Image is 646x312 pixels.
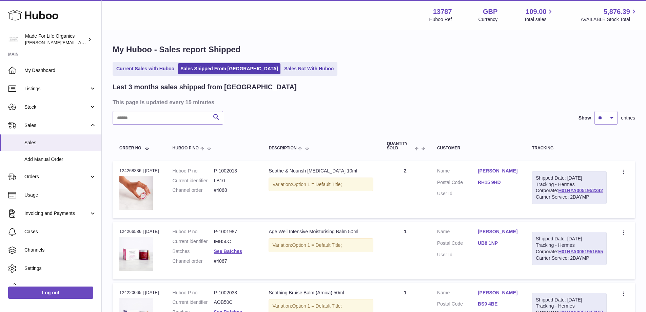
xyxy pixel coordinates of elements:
dt: Current identifier [173,178,214,184]
dd: P-1002013 [214,168,255,174]
span: Add Manual Order [24,156,96,163]
div: Soothing Bruise Balm (Arnica) 50ml [269,290,373,296]
dt: Huboo P no [173,168,214,174]
dd: #4067 [214,258,255,264]
a: Log out [8,287,93,299]
td: 1 [380,222,430,279]
img: age-well-intensive-moisturising-balm-50ml-imb50c-1.jpg [119,237,153,271]
a: Current Sales with Huboo [114,63,177,74]
span: Total sales [524,16,554,23]
a: Sales Not With Huboo [282,63,336,74]
a: 109.00 Total sales [524,7,554,23]
span: AVAILABLE Stock Total [581,16,638,23]
a: BS9 4BE [478,301,518,307]
span: Channels [24,247,96,253]
dt: Current identifier [173,299,214,306]
span: Invoicing and Payments [24,210,89,217]
span: Option 1 = Default Title; [292,303,342,309]
div: Shipped Date: [DATE] [536,236,603,242]
a: See Batches [214,249,242,254]
strong: GBP [483,7,497,16]
span: Cases [24,228,96,235]
dt: Huboo P no [173,290,214,296]
span: Orders [24,173,89,180]
dt: Postal Code [437,301,478,309]
dd: IMB50C [214,238,255,245]
div: Tracking - Hermes Corporate: [532,232,607,265]
div: Customer [437,146,518,150]
dt: User Id [437,252,478,258]
span: Stock [24,104,89,110]
span: Huboo P no [173,146,199,150]
dt: Name [437,168,478,176]
dt: Huboo P no [173,228,214,235]
span: 5,876.39 [604,7,630,16]
span: Option 1 = Default Title; [292,182,342,187]
a: H01HYA0051951655 [558,249,603,254]
div: Made For Life Organics [25,33,86,46]
div: Shipped Date: [DATE] [536,175,603,181]
dd: P-1001987 [214,228,255,235]
dt: Postal Code [437,179,478,187]
a: [PERSON_NAME] [478,168,518,174]
h1: My Huboo - Sales report Shipped [113,44,635,55]
a: [PERSON_NAME] [478,228,518,235]
dt: Batches [173,248,214,255]
div: Tracking [532,146,607,150]
dt: User Id [437,190,478,197]
span: entries [621,115,635,121]
span: Order No [119,146,141,150]
dd: P-1002033 [214,290,255,296]
div: Age Well Intensive Moisturising Balm 50ml [269,228,373,235]
div: Soothe & Nourish [MEDICAL_DATA] 10ml [269,168,373,174]
td: 2 [380,161,430,218]
dt: Channel order [173,187,214,194]
span: Description [269,146,296,150]
span: Sales [24,122,89,129]
a: [PERSON_NAME] [478,290,518,296]
div: Tracking - Hermes Corporate: [532,171,607,204]
div: Carrier Service: 2DAYMP [536,194,603,200]
a: UB8 1NP [478,240,518,246]
div: Variation: [269,238,373,252]
label: Show [579,115,591,121]
dd: #4068 [214,187,255,194]
span: Option 1 = Default Title; [292,242,342,248]
div: Carrier Service: 2DAYMP [536,255,603,261]
a: Sales Shipped From [GEOGRAPHIC_DATA] [178,63,280,74]
dt: Name [437,290,478,298]
img: geoff.winwood@madeforlifeorganics.com [8,34,18,44]
div: 124268336 | [DATE] [119,168,159,174]
dt: Postal Code [437,240,478,248]
span: Listings [24,86,89,92]
strong: 13787 [433,7,452,16]
span: Quantity Sold [387,142,413,150]
a: RH15 9HD [478,179,518,186]
dt: Name [437,228,478,237]
span: [PERSON_NAME][EMAIL_ADDRESS][PERSON_NAME][DOMAIN_NAME] [25,40,172,45]
div: Huboo Ref [429,16,452,23]
h2: Last 3 months sales shipped from [GEOGRAPHIC_DATA] [113,82,297,92]
div: 124220065 | [DATE] [119,290,159,296]
span: My Dashboard [24,67,96,74]
div: 124266586 | [DATE] [119,228,159,235]
a: 5,876.39 AVAILABLE Stock Total [581,7,638,23]
dd: AOB50C [214,299,255,306]
h3: This page is updated every 15 minutes [113,98,633,106]
span: Returns [24,283,96,290]
span: Settings [24,265,96,272]
dt: Current identifier [173,238,214,245]
div: Shipped Date: [DATE] [536,297,603,303]
img: soothe-_-nourish-lip-balm-10ml-lb10-5.jpg [119,176,153,210]
span: Usage [24,192,96,198]
dd: LB10 [214,178,255,184]
div: Variation: [269,178,373,191]
dt: Channel order [173,258,214,264]
a: H01HYA0051952342 [558,188,603,193]
div: Currency [478,16,498,23]
span: 109.00 [526,7,546,16]
span: Sales [24,140,96,146]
